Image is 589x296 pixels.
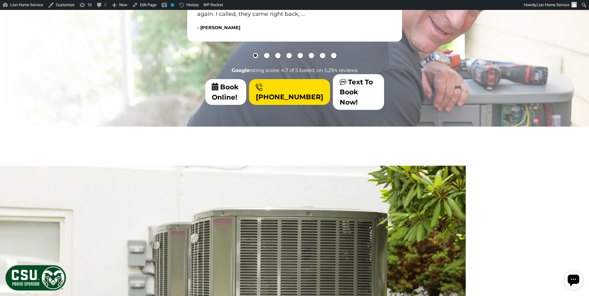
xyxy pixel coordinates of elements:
span: Book Online! [205,79,246,105]
span: Lion Home Service [537,2,569,7]
a: Text To Book Now! [333,74,384,110]
strong: Google [232,67,250,73]
img: CSU Sponsor Badge [5,264,67,291]
div: Open chat widget [2,2,21,21]
span: - [PERSON_NAME] [197,25,240,30]
a: [PHONE_NUMBER] [249,79,330,105]
div: No index [170,3,174,7]
span: rating score: 4.7 of 5 based, on 5,294 reviews [232,67,358,74]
